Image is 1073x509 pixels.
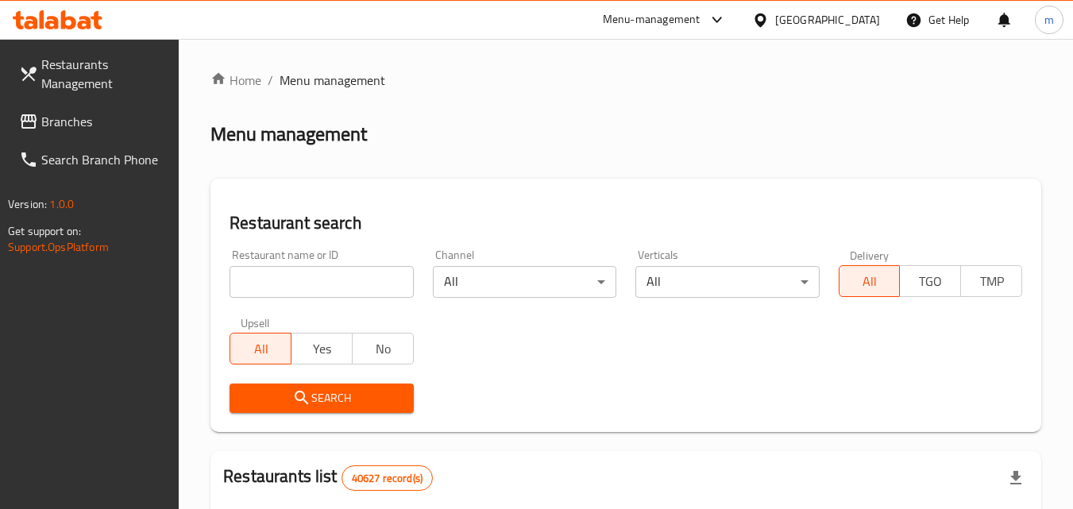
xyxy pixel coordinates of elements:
li: / [268,71,273,90]
a: Home [210,71,261,90]
span: Menu management [280,71,385,90]
span: 40627 record(s) [342,471,432,486]
div: [GEOGRAPHIC_DATA] [775,11,880,29]
div: All [433,266,616,298]
span: All [237,337,285,361]
button: TMP [960,265,1022,297]
a: Support.OpsPlatform [8,237,109,257]
button: All [230,333,291,364]
span: No [359,337,407,361]
span: Search [242,388,400,408]
a: Restaurants Management [6,45,179,102]
nav: breadcrumb [210,71,1041,90]
div: All [635,266,819,298]
span: Restaurants Management [41,55,167,93]
h2: Restaurant search [230,211,1022,235]
input: Search for restaurant name or ID.. [230,266,413,298]
label: Delivery [850,249,890,260]
div: Total records count [342,465,433,491]
label: Upsell [241,317,270,328]
span: TGO [906,270,955,293]
h2: Menu management [210,121,367,147]
div: Menu-management [603,10,701,29]
button: TGO [899,265,961,297]
span: Yes [298,337,346,361]
span: 1.0.0 [49,194,74,214]
span: TMP [967,270,1016,293]
a: Branches [6,102,179,141]
h2: Restaurants list [223,465,433,491]
button: All [839,265,901,297]
span: Version: [8,194,47,214]
button: Search [230,384,413,413]
span: Search Branch Phone [41,150,167,169]
div: Export file [997,459,1035,497]
button: Yes [291,333,353,364]
span: Get support on: [8,221,81,241]
span: All [846,270,894,293]
a: Search Branch Phone [6,141,179,179]
button: No [352,333,414,364]
span: m [1044,11,1054,29]
span: Branches [41,112,167,131]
